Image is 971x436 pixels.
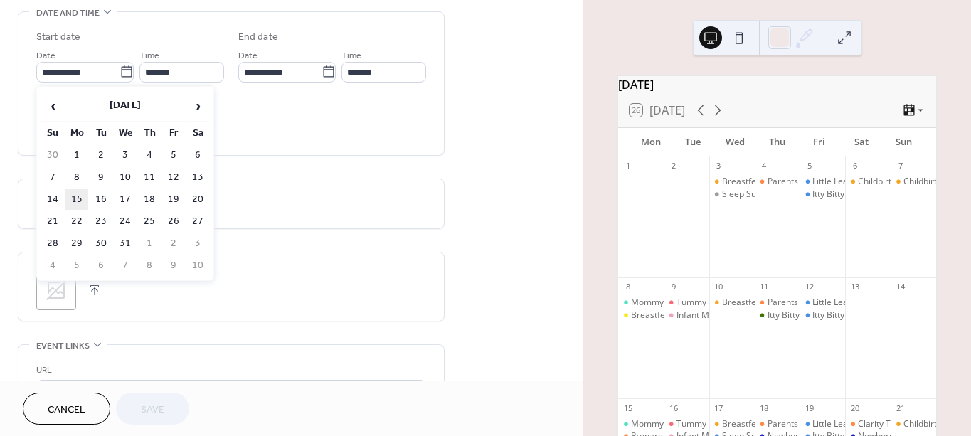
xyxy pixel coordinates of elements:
[65,167,88,188] td: 8
[36,30,80,45] div: Start date
[755,297,800,309] div: Parents Café
[23,393,110,425] button: Cancel
[713,403,724,413] div: 17
[849,282,860,292] div: 13
[804,403,815,413] div: 19
[840,128,882,156] div: Sat
[631,297,684,309] div: Mommy Café
[845,176,891,188] div: Childbirth Class
[618,297,664,309] div: Mommy Café
[722,188,805,201] div: Sleep Support Group
[114,211,137,232] td: 24
[903,418,965,430] div: Childbirth Class
[709,188,755,201] div: Sleep Support Group
[65,91,185,122] th: [DATE]
[798,128,840,156] div: Fri
[162,189,185,210] td: 19
[631,309,744,321] div: Breastfeeding Class (Virtual)
[90,211,112,232] td: 23
[664,418,709,430] div: Tummy Time Playgroup with a PT 3-week series
[622,403,633,413] div: 15
[41,189,64,210] td: 14
[722,176,839,188] div: Breastfeeding Support Group
[713,282,724,292] div: 10
[800,297,845,309] div: Little Learners
[755,309,800,321] div: Itty Bitty/Little Signers
[804,282,815,292] div: 12
[891,176,936,188] div: Childbirth Class
[709,297,755,309] div: Breastfeeding Support Group
[36,270,76,310] div: ;
[849,161,860,171] div: 6
[713,161,724,171] div: 3
[186,189,209,210] td: 20
[138,189,161,210] td: 18
[138,255,161,276] td: 8
[186,145,209,166] td: 6
[41,211,64,232] td: 21
[162,233,185,254] td: 2
[187,92,208,120] span: ›
[41,255,64,276] td: 4
[800,188,845,201] div: Itty Bitty Learners
[186,211,209,232] td: 27
[186,233,209,254] td: 3
[755,418,800,430] div: Parents Café
[755,176,800,188] div: Parents Café
[65,211,88,232] td: 22
[676,309,797,321] div: Infant Massage 3-Week Series
[90,255,112,276] td: 6
[768,309,854,321] div: Itty Bitty/Little Signers
[664,297,709,309] div: Tummy Time Playgroup with a PT 3-week series
[800,309,845,321] div: Itty Bitty Learners
[722,297,839,309] div: Breastfeeding Support Group
[42,92,63,120] span: ‹
[65,255,88,276] td: 5
[812,309,882,321] div: Itty Bitty Learners
[895,161,906,171] div: 7
[756,128,798,156] div: Thu
[65,123,88,144] th: Mo
[186,123,209,144] th: Sa
[48,403,85,418] span: Cancel
[36,363,423,378] div: URL
[768,176,819,188] div: Parents Café
[895,403,906,413] div: 21
[812,176,869,188] div: Little Learners
[36,48,55,63] span: Date
[65,189,88,210] td: 15
[114,233,137,254] td: 31
[238,48,258,63] span: Date
[709,176,755,188] div: Breastfeeding Support Group
[668,282,679,292] div: 9
[114,123,137,144] th: We
[668,403,679,413] div: 16
[845,418,891,430] div: Clarity Through Complexity: Preparing for Childbirth with a High-Risk Pregnancy
[631,418,684,430] div: Mommy Café
[36,339,90,353] span: Event links
[800,176,845,188] div: Little Learners
[162,145,185,166] td: 5
[114,255,137,276] td: 7
[138,123,161,144] th: Th
[664,309,709,321] div: Infant Massage 3-Week Series
[114,145,137,166] td: 3
[41,233,64,254] td: 28
[622,282,633,292] div: 8
[804,161,815,171] div: 5
[36,6,100,21] span: Date and time
[162,123,185,144] th: Fr
[186,255,209,276] td: 10
[65,233,88,254] td: 29
[162,211,185,232] td: 26
[849,403,860,413] div: 20
[714,128,756,156] div: Wed
[90,233,112,254] td: 30
[341,48,361,63] span: Time
[812,297,869,309] div: Little Learners
[138,145,161,166] td: 4
[138,211,161,232] td: 25
[768,418,819,430] div: Parents Café
[618,418,664,430] div: Mommy Café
